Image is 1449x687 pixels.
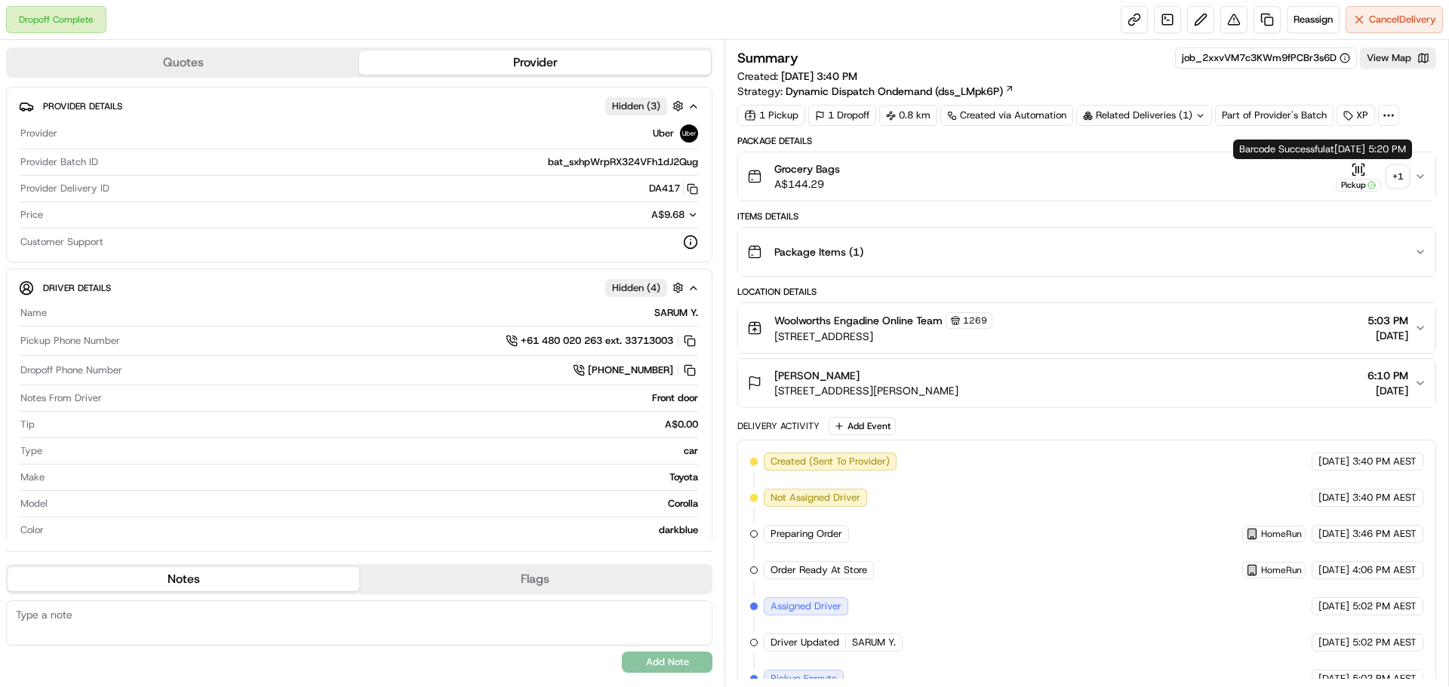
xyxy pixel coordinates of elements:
[605,97,688,115] button: Hidden (3)
[1352,672,1417,685] span: 5:02 PM AEST
[15,144,42,171] img: 1736555255976-a54dd68f-1ca7-489b-9aae-adbdc363a1c4
[940,105,1073,126] a: Created via Automation
[771,455,890,468] span: Created (Sent To Provider)
[1352,491,1417,505] span: 3:40 PM AEST
[1287,6,1340,33] button: Reassign
[1318,527,1349,541] span: [DATE]
[51,159,191,171] div: We're available if you need us!
[8,567,359,591] button: Notes
[588,363,673,377] span: [PHONE_NUMBER]
[771,672,837,685] span: Pickup Enroute
[20,363,122,377] span: Dropoff Phone Number
[786,84,1003,99] span: Dynamic Dispatch Ondemand (dss_LMpk6P)
[737,84,1014,99] div: Strategy:
[738,303,1435,353] button: Woolworths Engadine Online Team1269[STREET_ADDRESS]5:03 PM[DATE]
[1336,162,1408,192] button: Pickup+1
[53,306,698,320] div: SARUM Y.
[51,471,698,484] div: Toyota
[1367,328,1408,343] span: [DATE]
[738,152,1435,201] button: Grocery BagsA$144.29Pickup+1
[20,127,57,140] span: Provider
[963,314,987,327] span: 1269
[771,600,841,613] span: Assigned Driver
[1233,140,1412,159] div: Barcode Successful
[20,391,102,405] span: Notes From Driver
[1352,527,1417,541] span: 3:46 PM AEST
[15,220,27,232] div: 📗
[521,334,673,348] span: +61 480 020 263 ext. 33713003
[1318,563,1349,577] span: [DATE]
[1336,162,1381,192] button: Pickup
[829,417,896,435] button: Add Event
[1294,13,1333,26] span: Reassign
[257,149,275,167] button: Start new chat
[9,213,122,240] a: 📗Knowledge Base
[128,220,140,232] div: 💻
[20,523,44,537] span: Color
[54,497,698,511] div: Corolla
[20,182,109,195] span: Provider Delivery ID
[879,105,937,126] div: 0.8 km
[50,523,698,537] div: darkblue
[573,362,698,379] a: [PHONE_NUMBER]
[852,636,896,649] span: SARUM Y.
[774,161,840,176] span: Grocery Bags
[1352,455,1417,468] span: 3:40 PM AEST
[565,208,698,222] button: A$9.68
[20,497,48,511] span: Model
[737,286,1436,298] div: Location Details
[651,208,685,221] span: A$9.68
[19,94,700,118] button: Provider DetailsHidden (3)
[808,105,876,126] div: 1 Dropoff
[612,100,660,113] span: Hidden ( 3 )
[20,444,42,458] span: Type
[359,567,711,591] button: Flags
[738,359,1435,407] button: [PERSON_NAME][STREET_ADDRESS][PERSON_NAME]6:10 PM[DATE]
[108,391,698,405] div: Front door
[1352,636,1417,649] span: 5:02 PM AEST
[1261,564,1302,576] span: HomeRun
[1318,455,1349,468] span: [DATE]
[1346,6,1443,33] button: CancelDelivery
[781,69,857,83] span: [DATE] 3:40 PM
[51,144,248,159] div: Start new chat
[605,278,688,297] button: Hidden (4)
[774,176,840,192] span: A$144.29
[1182,51,1350,65] button: job_2xxvVM7c3KWm9fPCBr3s6D
[774,368,860,383] span: [PERSON_NAME]
[653,127,674,140] span: Uber
[1352,563,1417,577] span: 4:06 PM AEST
[150,256,183,267] span: Pylon
[20,235,103,249] span: Customer Support
[1337,105,1375,126] div: XP
[771,527,842,541] span: Preparing Order
[737,210,1436,222] div: Items Details
[43,100,122,112] span: Provider Details
[1369,13,1436,26] span: Cancel Delivery
[8,51,359,75] button: Quotes
[106,255,183,267] a: Powered byPylon
[774,313,943,328] span: Woolworths Engadine Online Team
[1076,105,1212,126] div: Related Deliveries (1)
[774,244,863,259] span: Package Items ( 1 )
[1318,600,1349,613] span: [DATE]
[738,228,1435,276] button: Package Items (1)
[1367,313,1408,328] span: 5:03 PM
[771,636,839,649] span: Driver Updated
[15,60,275,84] p: Welcome 👋
[680,124,698,143] img: uber-new-logo.jpeg
[1318,491,1349,505] span: [DATE]
[774,329,992,344] span: [STREET_ADDRESS]
[1352,600,1417,613] span: 5:02 PM AEST
[649,182,698,195] button: DA417
[506,333,698,349] a: +61 480 020 263 ext. 33713003
[774,383,958,398] span: [STREET_ADDRESS][PERSON_NAME]
[19,275,700,300] button: Driver DetailsHidden (4)
[30,219,115,234] span: Knowledge Base
[1318,672,1349,685] span: [DATE]
[359,51,711,75] button: Provider
[1367,383,1408,398] span: [DATE]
